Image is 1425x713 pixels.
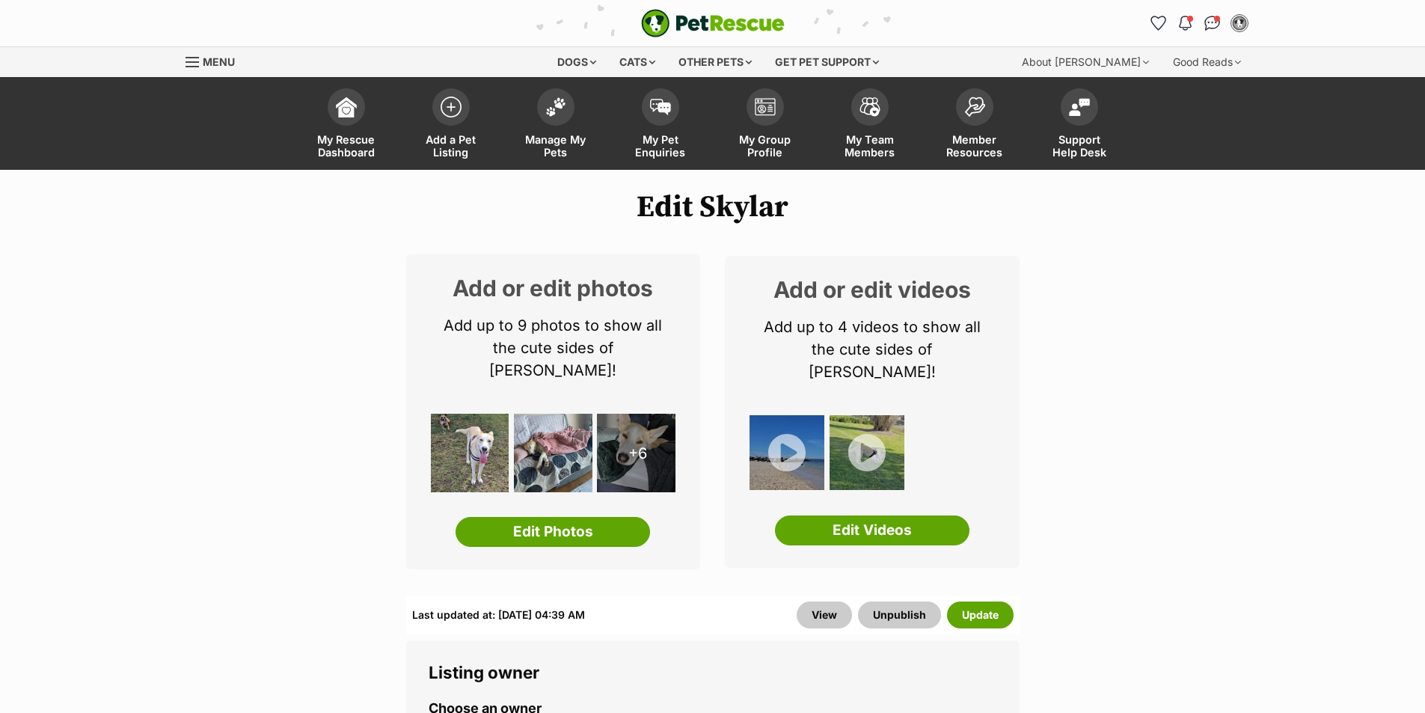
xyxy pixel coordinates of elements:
[1046,133,1113,159] span: Support Help Desk
[964,97,985,117] img: member-resources-icon-8e73f808a243e03378d46382f2149f9095a855e16c252ad45f914b54edf8863c.svg
[412,602,585,628] div: Last updated at: [DATE] 04:39 AM
[503,81,608,170] a: Manage My Pets
[294,81,399,170] a: My Rescue Dashboard
[1147,11,1171,35] a: Favourites
[429,277,678,299] h2: Add or edit photos
[456,517,650,547] a: Edit Photos
[441,97,462,117] img: add-pet-listing-icon-0afa8454b4691262ce3f59096e99ab1cd57d4a30225e0717b998d2c9b9846f56.svg
[747,316,997,383] p: Add up to 4 videos to show all the cute sides of [PERSON_NAME]!
[836,133,904,159] span: My Team Members
[429,662,539,682] span: Listing owner
[830,415,904,490] img: cndekepq7u0fiufrgbcg.jpg
[641,9,785,37] a: PetRescue
[764,47,889,77] div: Get pet support
[1232,16,1247,31] img: Jacki Largo profile pic
[747,278,997,301] h2: Add or edit videos
[597,414,675,492] div: +6
[941,133,1008,159] span: Member Resources
[797,602,852,628] a: View
[547,47,607,77] div: Dogs
[755,98,776,116] img: group-profile-icon-3fa3cf56718a62981997c0bc7e787c4b2cf8bcc04b72c1350f741eb67cf2f40e.svg
[609,47,666,77] div: Cats
[947,602,1014,628] button: Update
[1027,81,1132,170] a: Support Help Desk
[336,97,357,117] img: dashboard-icon-eb2f2d2d3e046f16d808141f083e7271f6b2e854fb5c12c21221c1fb7104beca.svg
[775,515,969,545] a: Edit Videos
[1011,47,1159,77] div: About [PERSON_NAME]
[1174,11,1198,35] button: Notifications
[417,133,485,159] span: Add a Pet Listing
[668,47,762,77] div: Other pets
[750,415,824,490] img: vuqqyhyvl8fnjlzek0ij.jpg
[1179,16,1191,31] img: notifications-46538b983faf8c2785f20acdc204bb7945ddae34d4c08c2a6579f10ce5e182be.svg
[522,133,589,159] span: Manage My Pets
[641,9,785,37] img: logo-e224e6f780fb5917bec1dbf3a21bbac754714ae5b6737aabdf751b685950b380.svg
[713,81,818,170] a: My Group Profile
[608,81,713,170] a: My Pet Enquiries
[429,314,678,382] p: Add up to 9 photos to show all the cute sides of [PERSON_NAME]!
[399,81,503,170] a: Add a Pet Listing
[1201,11,1225,35] a: Conversations
[627,133,694,159] span: My Pet Enquiries
[186,47,245,74] a: Menu
[1147,11,1251,35] ul: Account quick links
[859,97,880,117] img: team-members-icon-5396bd8760b3fe7c0b43da4ab00e1e3bb1a5d9ba89233759b79545d2d3fc5d0d.svg
[922,81,1027,170] a: Member Resources
[1162,47,1251,77] div: Good Reads
[650,99,671,115] img: pet-enquiries-icon-7e3ad2cf08bfb03b45e93fb7055b45f3efa6380592205ae92323e6603595dc1f.svg
[1204,16,1220,31] img: chat-41dd97257d64d25036548639549fe6c8038ab92f7586957e7f3b1b290dea8141.svg
[203,55,235,68] span: Menu
[545,97,566,117] img: manage-my-pets-icon-02211641906a0b7f246fdf0571729dbe1e7629f14944591b6c1af311fb30b64b.svg
[1069,98,1090,116] img: help-desk-icon-fdf02630f3aa405de69fd3d07c3f3aa587a6932b1a1747fa1d2bba05be0121f9.svg
[818,81,922,170] a: My Team Members
[732,133,799,159] span: My Group Profile
[313,133,380,159] span: My Rescue Dashboard
[858,602,941,628] button: Unpublish
[1228,11,1251,35] button: My account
